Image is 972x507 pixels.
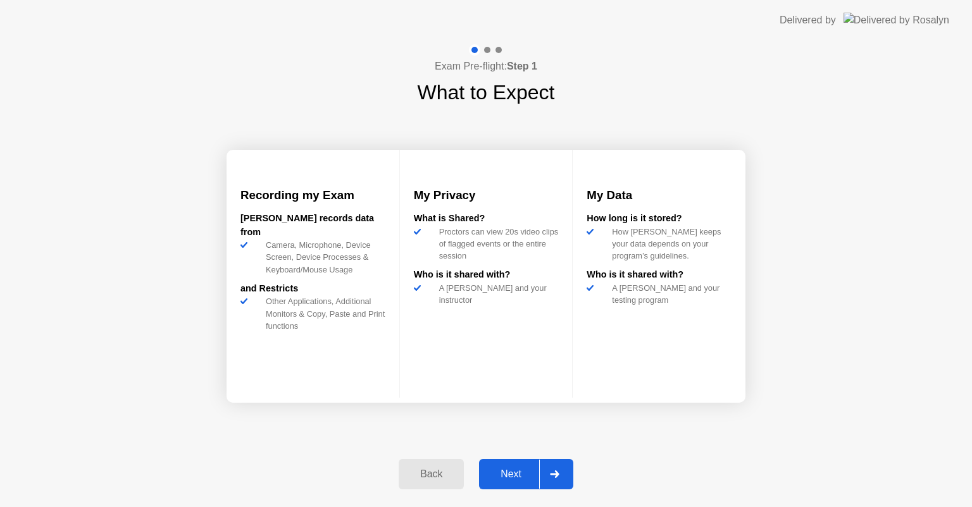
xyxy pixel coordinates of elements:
[414,186,559,204] h3: My Privacy
[240,212,385,239] div: [PERSON_NAME] records data from
[483,468,539,480] div: Next
[402,468,460,480] div: Back
[261,295,385,332] div: Other Applications, Additional Monitors & Copy, Paste and Print functions
[418,77,555,107] h1: What to Expect
[607,226,732,262] div: How [PERSON_NAME] keeps your data depends on your program’s guidelines.
[261,239,385,276] div: Camera, Microphone, Device Screen, Device Processes & Keyboard/Mouse Usage
[479,459,573,489] button: Next
[844,13,949,27] img: Delivered by Rosalyn
[587,268,732,282] div: Who is it shared with?
[434,282,559,306] div: A [PERSON_NAME] and your instructor
[240,186,385,204] h3: Recording my Exam
[240,282,385,296] div: and Restricts
[780,13,836,28] div: Delivered by
[587,212,732,226] div: How long is it stored?
[607,282,732,306] div: A [PERSON_NAME] and your testing program
[587,186,732,204] h3: My Data
[414,268,559,282] div: Who is it shared with?
[435,59,537,74] h4: Exam Pre-flight:
[507,61,537,71] b: Step 1
[399,459,464,489] button: Back
[434,226,559,262] div: Proctors can view 20s video clips of flagged events or the entire session
[414,212,559,226] div: What is Shared?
